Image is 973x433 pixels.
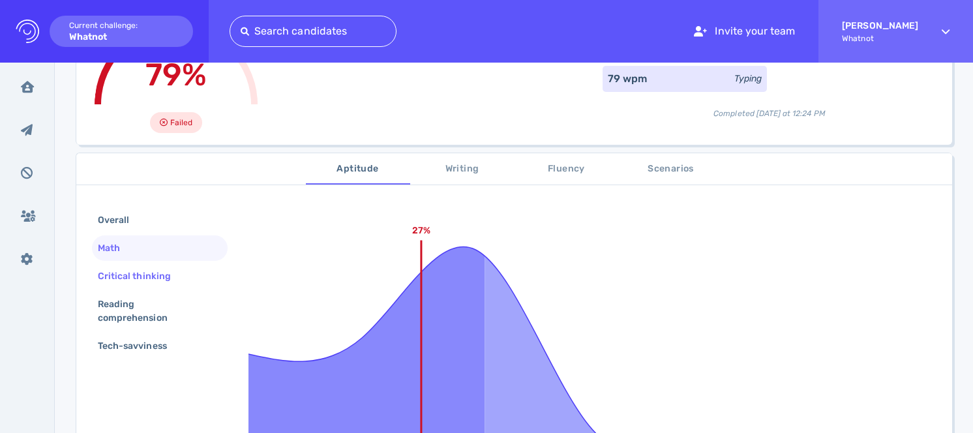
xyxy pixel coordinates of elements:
span: Whatnot [842,34,918,43]
text: 27% [413,225,431,236]
span: Scenarios [627,161,715,177]
span: Fluency [522,161,611,177]
div: Overall [95,211,145,230]
div: Tech-savviness [95,336,183,355]
div: Completed [DATE] at 12:24 PM [603,97,936,119]
strong: [PERSON_NAME] [842,20,918,31]
span: Failed [170,115,192,130]
div: 79 wpm [608,71,647,87]
span: Aptitude [314,161,402,177]
span: 79% [145,56,207,93]
div: Reading comprehension [95,295,214,327]
span: Writing [418,161,507,177]
div: Critical thinking [95,267,187,286]
div: Math [95,239,136,258]
div: Typing [734,72,762,85]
